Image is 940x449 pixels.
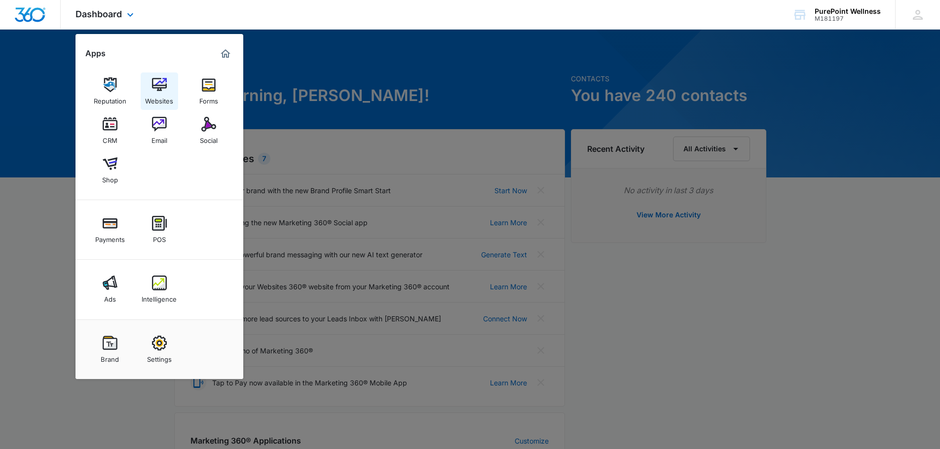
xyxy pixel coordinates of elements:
[142,290,177,303] div: Intelligence
[91,331,129,368] a: Brand
[75,9,122,19] span: Dashboard
[141,211,178,248] a: POS
[104,290,116,303] div: Ads
[91,72,129,110] a: Reputation
[151,132,167,144] div: Email
[153,231,166,243] div: POS
[141,72,178,110] a: Websites
[199,92,218,105] div: Forms
[91,211,129,248] a: Payments
[218,46,233,62] a: Marketing 360® Dashboard
[91,271,129,308] a: Ads
[200,132,218,144] div: Social
[85,49,106,58] h2: Apps
[141,271,178,308] a: Intelligence
[141,112,178,149] a: Email
[815,7,881,15] div: account name
[91,112,129,149] a: CRM
[190,72,227,110] a: Forms
[190,112,227,149] a: Social
[141,331,178,368] a: Settings
[102,171,118,184] div: Shop
[145,92,173,105] div: Websites
[815,15,881,22] div: account id
[91,151,129,189] a: Shop
[95,231,125,243] div: Payments
[94,92,126,105] div: Reputation
[147,350,172,363] div: Settings
[103,132,117,144] div: CRM
[101,350,119,363] div: Brand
